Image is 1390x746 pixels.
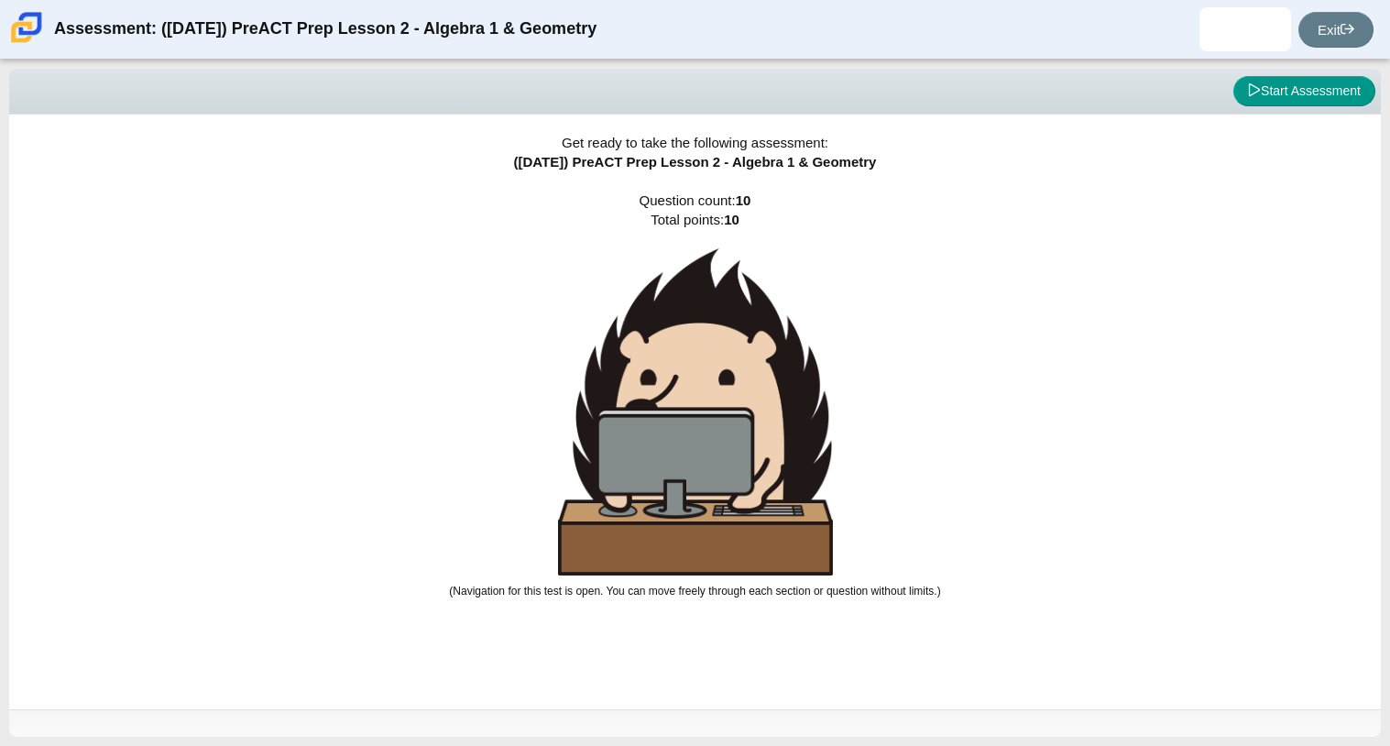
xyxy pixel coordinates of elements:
[562,135,828,150] span: Get ready to take the following assessment:
[1233,76,1375,107] button: Start Assessment
[54,7,596,51] div: Assessment: ([DATE]) PreACT Prep Lesson 2 - Algebra 1 & Geometry
[724,212,739,227] b: 10
[514,154,877,170] span: ([DATE]) PreACT Prep Lesson 2 - Algebra 1 & Geometry
[7,8,46,47] img: Carmen School of Science & Technology
[7,34,46,49] a: Carmen School of Science & Technology
[1231,15,1260,44] img: maximiliano.jimene.II7v9Z
[1298,12,1374,48] a: Exit
[736,192,751,208] b: 10
[558,248,833,576] img: hedgehog-behind-computer-large.png
[449,585,940,598] small: (Navigation for this test is open. You can move freely through each section or question without l...
[449,192,940,598] span: Question count: Total points:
